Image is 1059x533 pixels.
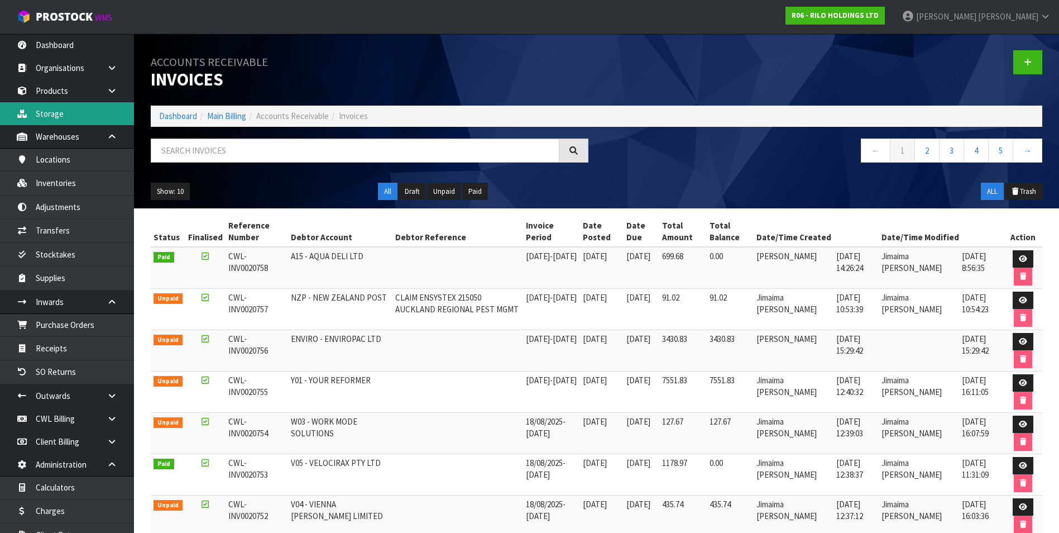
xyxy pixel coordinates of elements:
[1004,217,1042,247] th: Action
[228,499,268,521] span: CWL-INV0020752
[626,292,650,303] span: [DATE]
[526,334,550,344] span: [DATE]
[626,251,650,261] span: [DATE]
[523,217,580,247] th: Invoice Period
[392,217,523,247] th: Debtor Reference
[662,292,679,303] span: 91.02
[151,55,268,69] small: Accounts Receivable
[756,375,817,397] span: Jimaima [PERSON_NAME]
[1013,139,1042,163] a: →
[988,139,1013,163] a: 5
[626,375,650,386] span: [DATE]
[962,499,989,521] span: [DATE] 16:03:36
[881,499,942,521] span: Jimaima [PERSON_NAME]
[291,499,383,521] span: V04 - VIENNA [PERSON_NAME] LIMITED
[836,292,863,315] span: [DATE] 10:53:39
[962,416,989,439] span: [DATE] 16:07:59
[662,458,687,468] span: 1178.97
[662,251,683,261] span: 699.68
[151,183,190,201] button: Show: 10
[916,11,976,22] span: [PERSON_NAME]
[427,183,461,201] button: Unpaid
[399,183,426,201] button: Draft
[939,139,964,163] a: 3
[662,416,683,427] span: 127.67
[228,458,268,480] span: CWL-INV0020753
[756,292,817,315] span: Jimaima [PERSON_NAME]
[291,334,381,344] span: ENVIRO - ENVIROPAC LTD
[707,217,754,247] th: Total Balance
[626,499,650,510] span: [DATE]
[881,251,942,273] span: Jimaima [PERSON_NAME]
[291,416,357,439] span: W03 - WORK MODE SOLUTIONS
[526,458,563,468] span: 18/08/2025
[626,334,650,344] span: [DATE]
[553,292,577,303] span: [DATE]
[836,375,863,397] span: [DATE] 12:40:32
[256,111,329,121] span: Accounts Receivable
[785,7,885,25] a: R06 - RILO HOLDINGS LTD
[836,251,863,273] span: [DATE] 14:26:24
[710,251,723,261] span: 0.00
[583,375,607,386] span: [DATE]
[583,416,607,427] span: [DATE]
[288,217,392,247] th: Debtor Account
[228,292,268,315] span: CWL-INV0020757
[981,183,1004,201] button: ALL
[526,292,550,303] span: [DATE]
[890,139,915,163] a: 1
[710,375,735,386] span: 7551.83
[151,50,588,89] h1: Invoices
[881,375,942,397] span: Jimaima [PERSON_NAME]
[185,217,226,247] th: Finalised
[1005,183,1042,201] button: Trash
[978,11,1038,22] span: [PERSON_NAME]
[881,416,942,439] span: Jimaima [PERSON_NAME]
[756,458,817,480] span: Jimaima [PERSON_NAME]
[154,500,183,511] span: Unpaid
[291,292,387,303] span: NZP - NEW ZEALAND POST
[151,139,559,163] input: Search invoices
[553,375,577,386] span: [DATE]
[710,292,727,303] span: 91.02
[962,334,989,356] span: [DATE] 15:29:42
[964,139,989,163] a: 4
[836,416,863,439] span: [DATE] 12:39:03
[523,371,580,412] td: -
[523,288,580,330] td: -
[339,111,368,121] span: Invoices
[583,499,607,510] span: [DATE]
[626,416,650,427] span: [DATE]
[523,454,580,495] td: -
[662,499,683,510] span: 435.74
[836,499,863,521] span: [DATE] 12:37:12
[710,416,731,427] span: 127.67
[378,183,397,201] button: All
[526,428,550,439] span: [DATE]
[228,416,268,439] span: CWL-INV0020754
[523,412,580,454] td: -
[710,334,735,344] span: 3430.83
[710,458,723,468] span: 0.00
[881,292,942,315] span: Jimaima [PERSON_NAME]
[553,334,577,344] span: [DATE]
[756,416,817,439] span: Jimaima [PERSON_NAME]
[583,334,607,344] span: [DATE]
[756,334,817,344] span: [PERSON_NAME]
[962,292,989,315] span: [DATE] 10:54:23
[154,293,183,304] span: Unpaid
[462,183,488,201] button: Paid
[159,111,197,121] a: Dashboard
[526,511,550,521] span: [DATE]
[228,375,268,397] span: CWL-INV0020755
[710,499,731,510] span: 435.74
[756,499,817,521] span: Jimaima [PERSON_NAME]
[879,217,1004,247] th: Date/Time Modified
[526,416,563,427] span: 18/08/2025
[154,459,174,470] span: Paid
[553,251,577,261] span: [DATE]
[881,458,942,480] span: Jimaima [PERSON_NAME]
[95,12,112,23] small: WMS
[756,251,817,261] span: [PERSON_NAME]
[836,334,863,356] span: [DATE] 15:29:42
